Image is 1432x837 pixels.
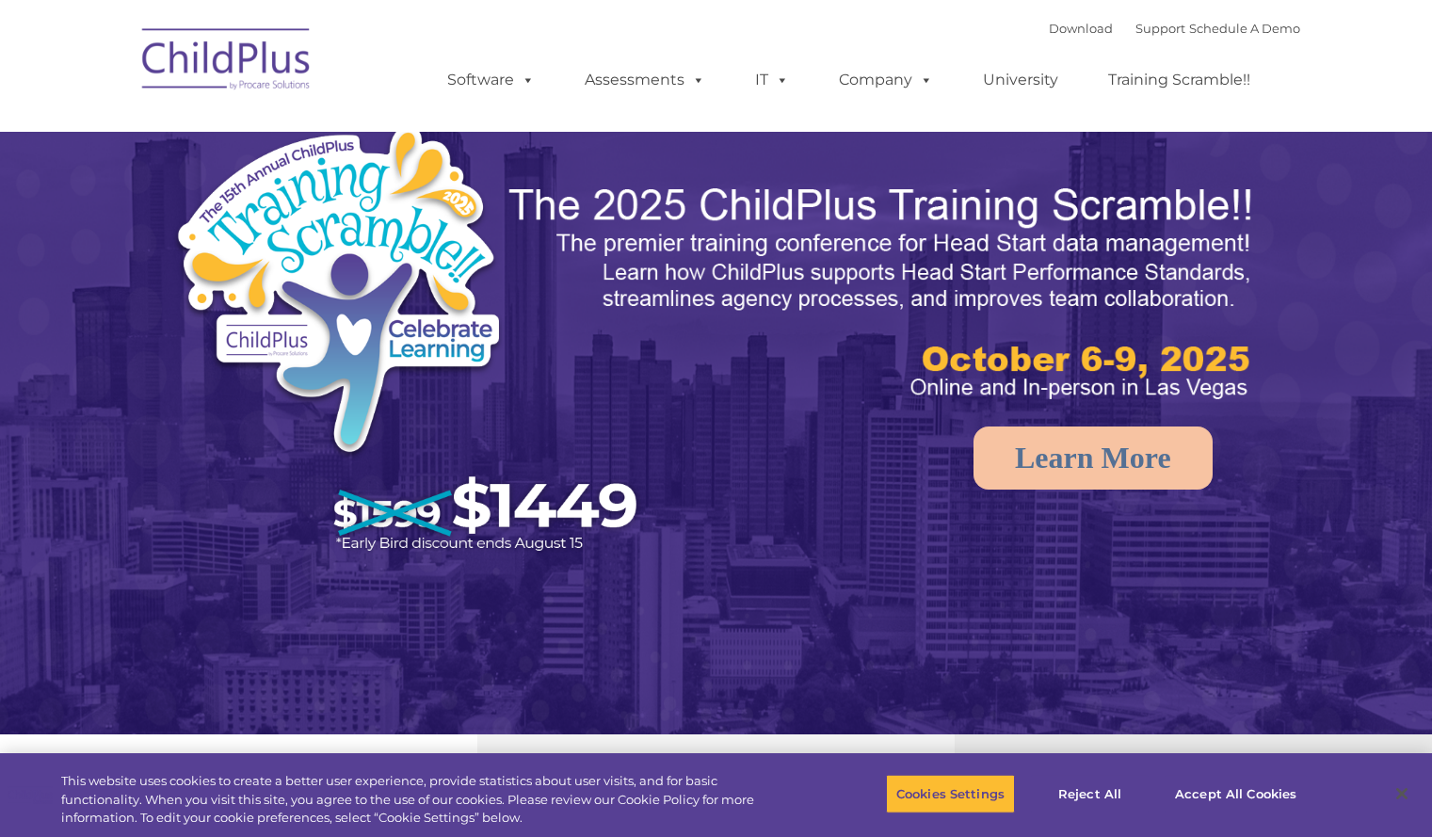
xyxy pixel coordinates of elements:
span: Last name [262,124,319,138]
button: Cookies Settings [886,774,1015,813]
a: Company [820,61,952,99]
a: IT [736,61,808,99]
a: Software [428,61,554,99]
button: Accept All Cookies [1165,774,1307,813]
a: Learn More [973,427,1213,490]
img: ChildPlus by Procare Solutions [133,15,321,109]
a: Assessments [566,61,724,99]
a: University [964,61,1077,99]
div: This website uses cookies to create a better user experience, provide statistics about user visit... [61,772,788,828]
a: Download [1049,21,1113,36]
a: Support [1135,21,1185,36]
a: Training Scramble!! [1089,61,1269,99]
a: Schedule A Demo [1189,21,1300,36]
button: Close [1381,773,1423,814]
font: | [1049,21,1300,36]
span: Phone number [262,201,342,216]
button: Reject All [1031,774,1149,813]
